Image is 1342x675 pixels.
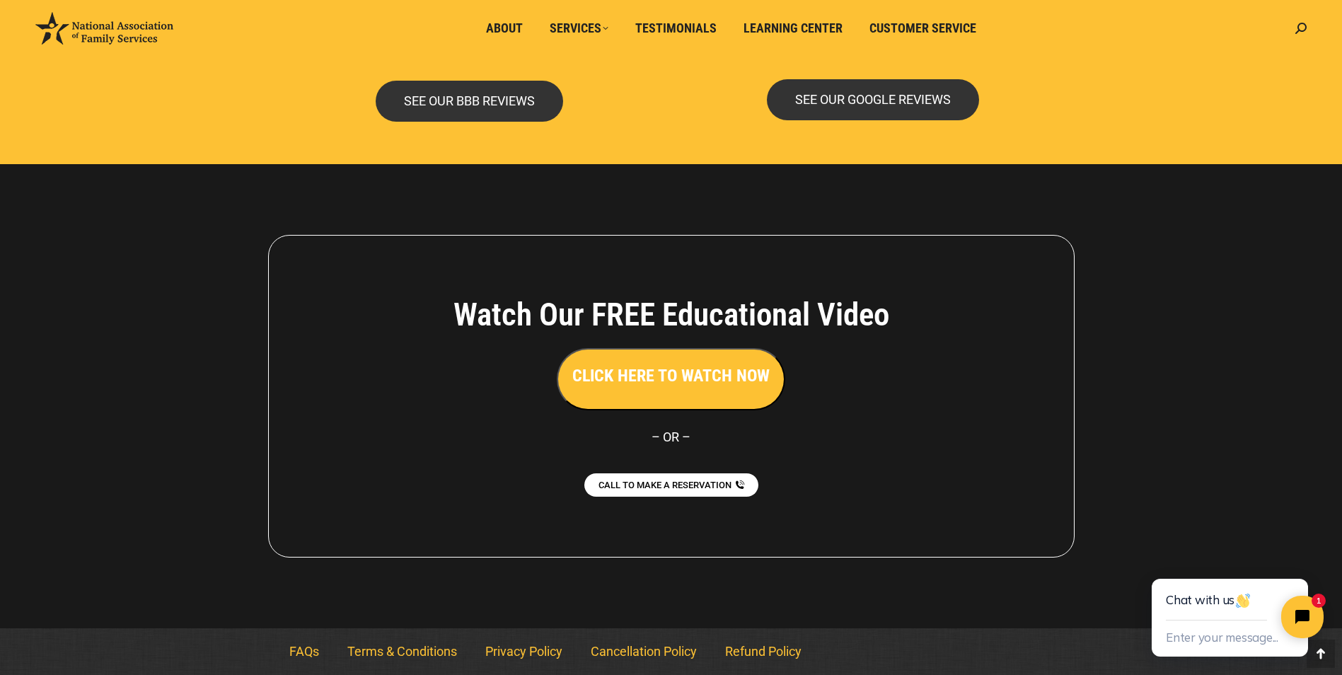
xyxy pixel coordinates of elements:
a: Cancellation Policy [577,635,711,668]
a: FAQs [275,635,333,668]
a: About [476,15,533,42]
span: About [486,21,523,36]
span: Services [550,21,608,36]
span: Testimonials [635,21,717,36]
a: CLICK HERE TO WATCH NOW [557,369,785,384]
span: Learning Center [744,21,843,36]
a: SEE OUR BBB REVIEWS [376,81,563,122]
a: Terms & Conditions [333,635,471,668]
a: Customer Service [860,15,986,42]
nav: Menu [275,635,1068,668]
span: Customer Service [869,21,976,36]
a: CALL TO MAKE A RESERVATION [584,473,758,497]
span: SEE OUR GOOGLE REVIEWS [795,93,951,106]
h4: Watch Our FREE Educational Video [375,296,968,334]
a: SEE OUR GOOGLE REVIEWS [767,79,979,120]
h3: CLICK HERE TO WATCH NOW [572,364,770,388]
iframe: Tidio Chat [1120,533,1342,675]
a: Privacy Policy [471,635,577,668]
span: CALL TO MAKE A RESERVATION [598,480,731,490]
span: – OR – [652,429,690,444]
a: Refund Policy [711,635,816,668]
a: Learning Center [734,15,852,42]
span: SEE OUR BBB REVIEWS [404,95,535,108]
a: Testimonials [625,15,727,42]
img: National Association of Family Services [35,12,173,45]
button: CLICK HERE TO WATCH NOW [557,348,785,410]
